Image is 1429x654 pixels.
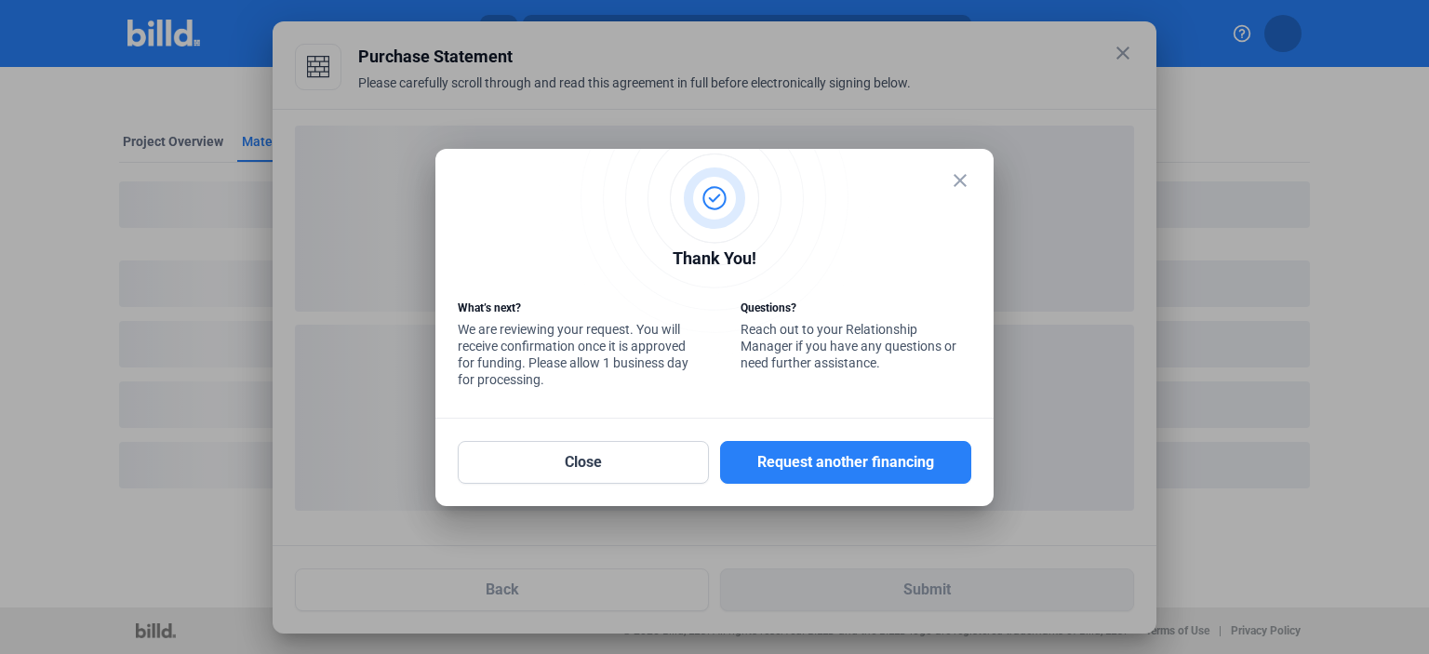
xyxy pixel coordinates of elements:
button: Request another financing [720,441,971,484]
button: Close [458,441,709,484]
div: Reach out to your Relationship Manager if you have any questions or need further assistance. [741,300,971,376]
div: We are reviewing your request. You will receive confirmation once it is approved for funding. Ple... [458,300,688,393]
div: Thank You! [458,246,971,276]
mat-icon: close [949,169,971,192]
div: What’s next? [458,300,688,321]
div: Questions? [741,300,971,321]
